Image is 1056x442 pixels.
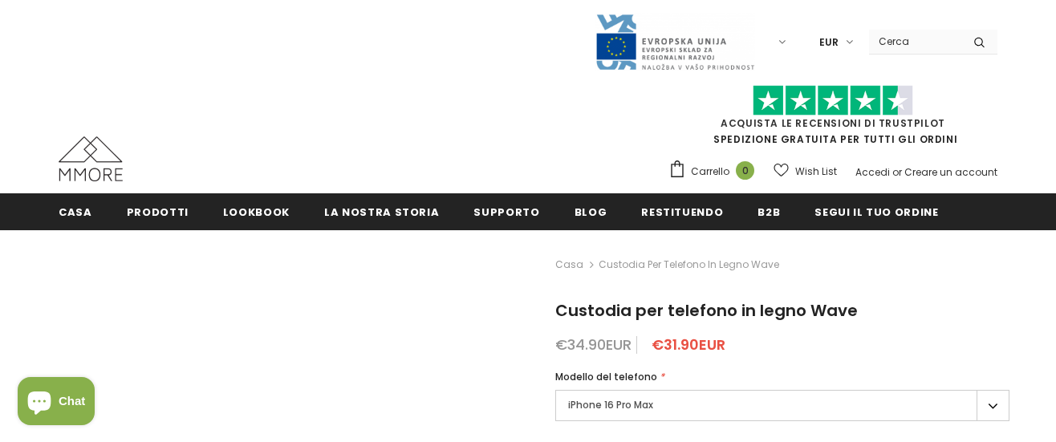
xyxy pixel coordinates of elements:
span: 0 [736,161,754,180]
span: Lookbook [223,205,290,220]
a: Accedi [855,165,890,179]
span: Segui il tuo ordine [814,205,938,220]
a: Creare un account [904,165,997,179]
a: La nostra storia [324,193,439,229]
inbox-online-store-chat: Shopify online store chat [13,377,100,429]
span: Casa [59,205,92,220]
span: Prodotti [127,205,189,220]
a: Casa [59,193,92,229]
a: Casa [555,255,583,274]
span: Wish List [795,164,837,180]
span: EUR [819,34,839,51]
span: or [892,165,902,179]
a: Prodotti [127,193,189,229]
span: La nostra storia [324,205,439,220]
span: Custodia per telefono in legno Wave [599,255,779,274]
a: Javni Razpis [595,34,755,48]
input: Search Site [869,30,961,53]
a: Acquista le recensioni di TrustPilot [721,116,945,130]
span: Custodia per telefono in legno Wave [555,299,858,322]
a: Segui il tuo ordine [814,193,938,229]
span: supporto [473,205,539,220]
span: Carrello [691,164,729,180]
a: Blog [575,193,607,229]
a: Wish List [774,157,837,185]
img: Casi MMORE [59,136,123,181]
a: Restituendo [641,193,723,229]
span: SPEDIZIONE GRATUITA PER TUTTI GLI ORDINI [668,92,997,146]
span: Blog [575,205,607,220]
a: Lookbook [223,193,290,229]
a: supporto [473,193,539,229]
span: €31.90EUR [652,335,725,355]
span: €34.90EUR [555,335,632,355]
span: Restituendo [641,205,723,220]
img: Javni Razpis [595,13,755,71]
span: Modello del telefono [555,370,657,383]
a: B2B [757,193,780,229]
img: Fidati di Pilot Stars [753,85,913,116]
label: iPhone 16 Pro Max [555,390,1009,421]
span: B2B [757,205,780,220]
a: Carrello 0 [668,160,762,184]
